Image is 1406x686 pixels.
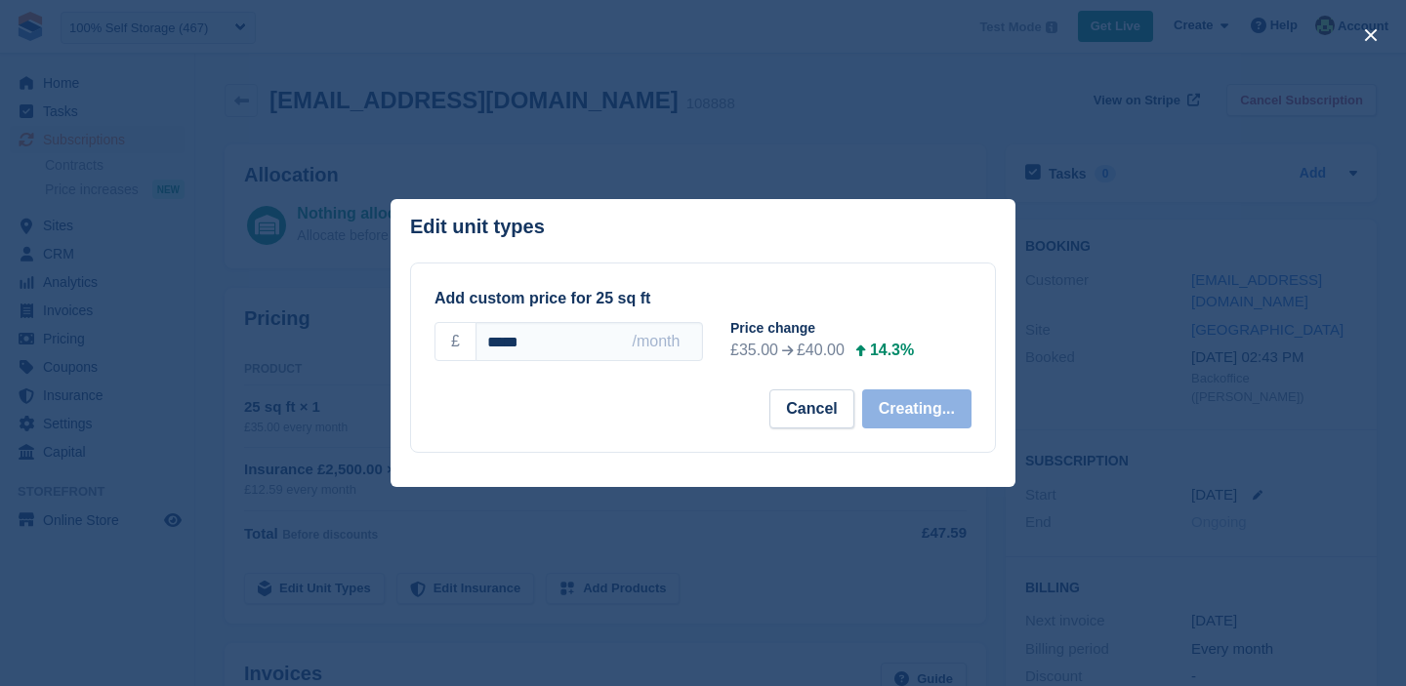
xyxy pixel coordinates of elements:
button: Cancel [769,389,853,428]
button: close [1355,20,1386,51]
div: £35.00 [730,339,778,362]
div: 14.3% [870,339,914,362]
div: Add custom price for 25 sq ft [434,287,972,310]
div: Price change [730,318,987,339]
button: Creating... [862,389,972,428]
p: Edit unit types [410,216,545,238]
div: £40.00 [797,339,845,362]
